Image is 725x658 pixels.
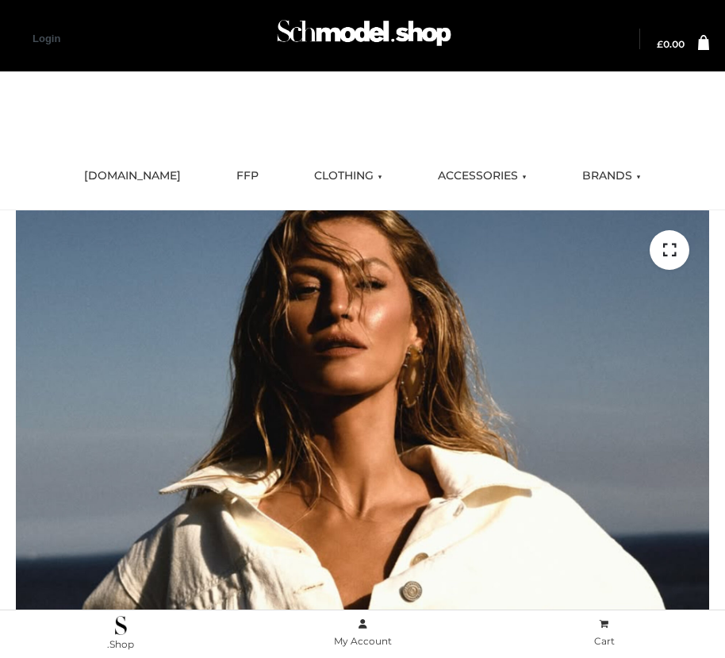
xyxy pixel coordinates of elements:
a: £0.00 [657,40,685,49]
span: .Shop [107,638,134,650]
span: £ [657,38,663,50]
bdi: 0.00 [657,38,685,50]
a: FFP [224,159,270,194]
span: Cart [594,635,615,647]
img: Schmodel Admin 964 [273,9,455,65]
img: .Shop [115,616,127,635]
a: Schmodel Admin 964 [270,13,455,65]
span: My Account [334,635,392,647]
a: CLOTHING [302,159,394,194]
a: ACCESSORIES [426,159,539,194]
a: Login [33,33,60,44]
a: Cart [483,615,725,651]
a: BRANDS [570,159,653,194]
a: [DOMAIN_NAME] [72,159,193,194]
a: My Account [242,615,484,651]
